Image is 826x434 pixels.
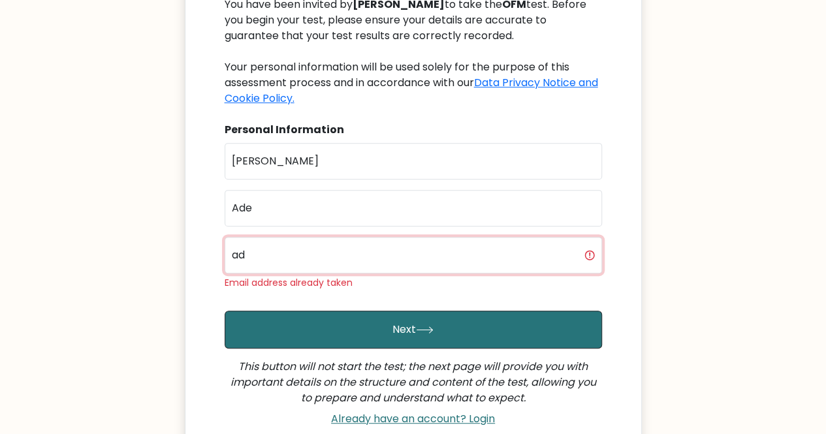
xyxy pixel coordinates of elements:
input: Last name [225,190,602,226]
button: Next [225,311,602,349]
a: Already have an account? Login [326,411,500,426]
input: First name [225,143,602,179]
div: Email address already taken [225,276,602,290]
div: Personal Information [225,122,602,138]
i: This button will not start the test; the next page will provide you with important details on the... [230,359,596,405]
input: Email [225,237,602,273]
a: Data Privacy Notice and Cookie Policy. [225,75,598,106]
